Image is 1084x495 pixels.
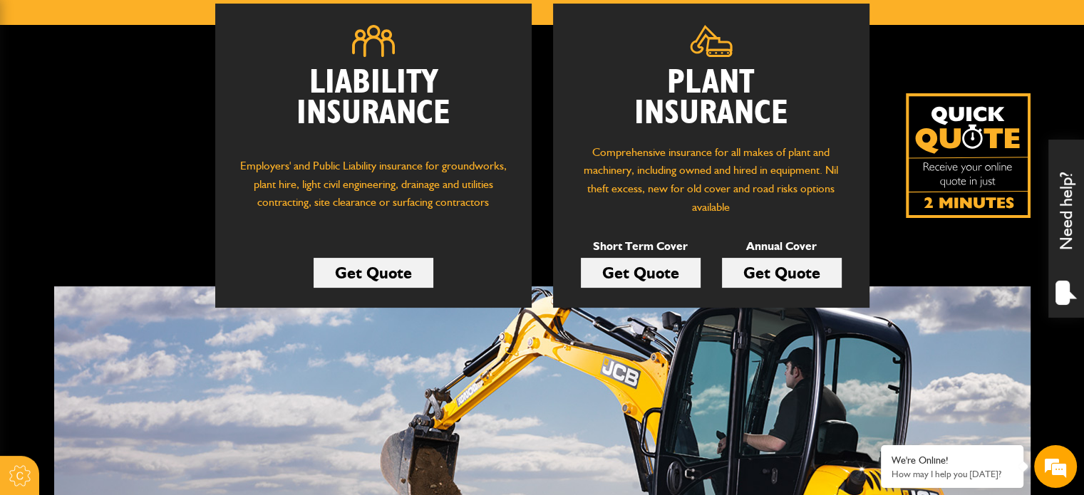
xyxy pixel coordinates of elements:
[574,68,848,129] h2: Plant Insurance
[722,258,842,288] a: Get Quote
[237,157,510,225] p: Employers' and Public Liability insurance for groundworks, plant hire, light civil engineering, d...
[892,454,1013,467] div: We're Online!
[581,237,701,256] p: Short Term Cover
[892,469,1013,479] p: How may I help you today?
[314,258,433,288] a: Get Quote
[237,68,510,143] h2: Liability Insurance
[722,237,842,256] p: Annual Cover
[906,93,1031,218] img: Quick Quote
[906,93,1031,218] a: Get your insurance quote isn just 2-minutes
[574,143,848,216] p: Comprehensive insurance for all makes of plant and machinery, including owned and hired in equipm...
[581,258,701,288] a: Get Quote
[1048,140,1084,318] div: Need help?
